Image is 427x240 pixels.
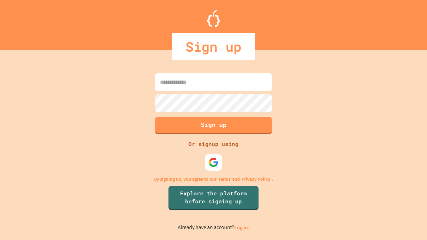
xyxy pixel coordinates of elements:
[208,157,219,167] img: google-icon.svg
[234,224,250,231] a: Log in.
[168,186,259,210] a: Explore the platform before signing up
[207,10,220,27] img: Logo.svg
[187,140,240,148] div: Or signup using
[218,176,231,183] a: Terms
[172,33,255,60] div: Sign up
[155,117,272,134] button: Sign up
[372,184,420,213] iframe: chat widget
[154,176,273,183] p: By signing up, you agree to our and .
[242,176,270,183] a: Privacy Policy
[178,223,250,232] p: Already have an account?
[399,213,420,233] iframe: chat widget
